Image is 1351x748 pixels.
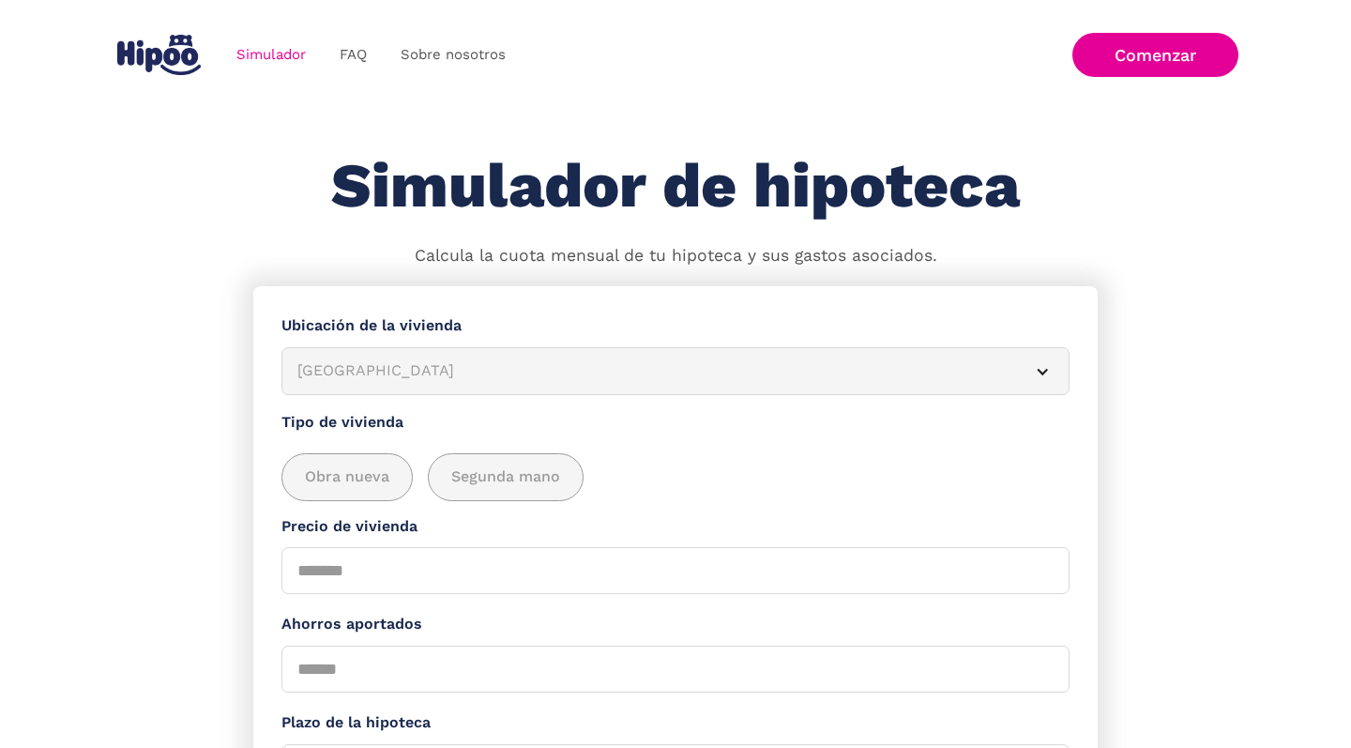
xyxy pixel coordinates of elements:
[281,347,1070,395] article: [GEOGRAPHIC_DATA]
[415,244,937,268] p: Calcula la cuota mensual de tu hipoteca y sus gastos asociados.
[281,711,1070,735] label: Plazo de la hipoteca
[281,613,1070,636] label: Ahorros aportados
[220,37,323,73] a: Simulador
[1072,33,1238,77] a: Comenzar
[331,152,1020,221] h1: Simulador de hipoteca
[281,453,1070,501] div: add_description_here
[451,466,560,489] span: Segunda mano
[305,466,389,489] span: Obra nueva
[281,515,1070,539] label: Precio de vivienda
[323,37,384,73] a: FAQ
[281,314,1070,338] label: Ubicación de la vivienda
[384,37,523,73] a: Sobre nosotros
[281,411,1070,435] label: Tipo de vivienda
[297,359,1009,383] div: [GEOGRAPHIC_DATA]
[113,27,205,83] a: home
